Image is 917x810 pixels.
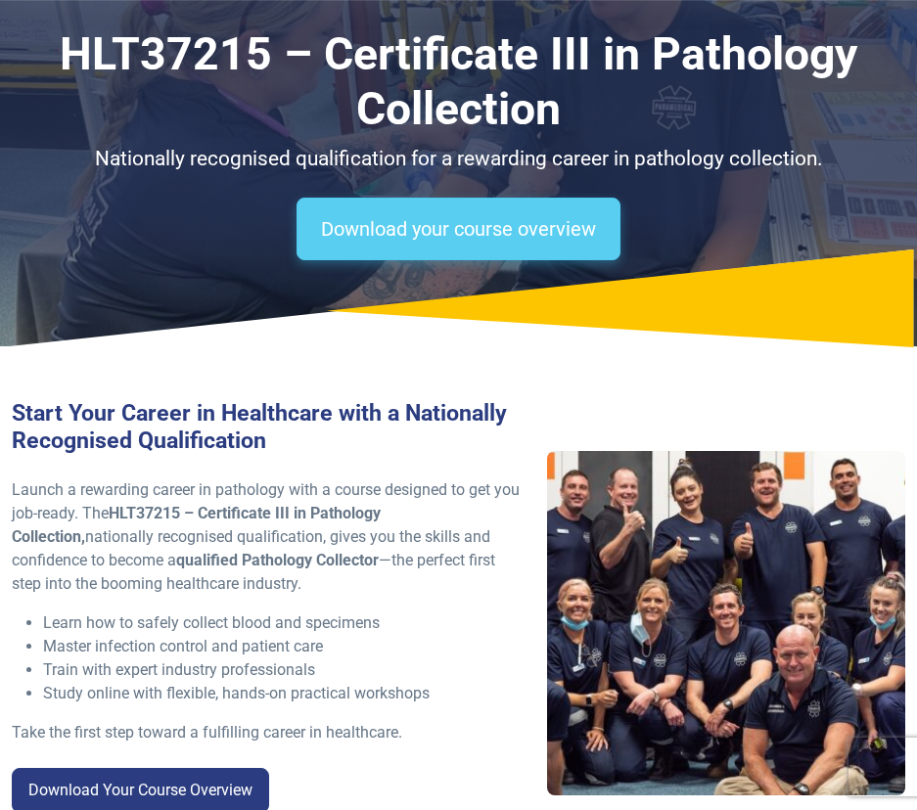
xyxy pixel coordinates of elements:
[43,611,524,635] li: Learn how to safely collect blood and specimens
[297,198,620,260] a: Download your course overview
[176,551,379,569] strong: qualified Pathology Collector
[12,721,524,744] p: Take the first step toward a fulfilling career in healthcare.
[43,682,524,705] li: Study online with flexible, hands-on practical workshops
[43,635,524,658] li: Master infection control and patient care
[12,400,524,455] h3: Start Your Career in Healthcare with a Nationally Recognised Qualification
[12,478,524,596] p: Launch a rewarding career in pathology with a course designed to get you job-ready. The nationall...
[12,504,381,546] strong: HLT37215 – Certificate III in Pathology Collection,
[12,144,905,174] p: Nationally recognised qualification for a rewarding career in pathology collection.
[43,658,524,682] li: Train with expert industry professionals
[12,27,905,136] h1: HLT37215 – Certificate III in Pathology Collection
